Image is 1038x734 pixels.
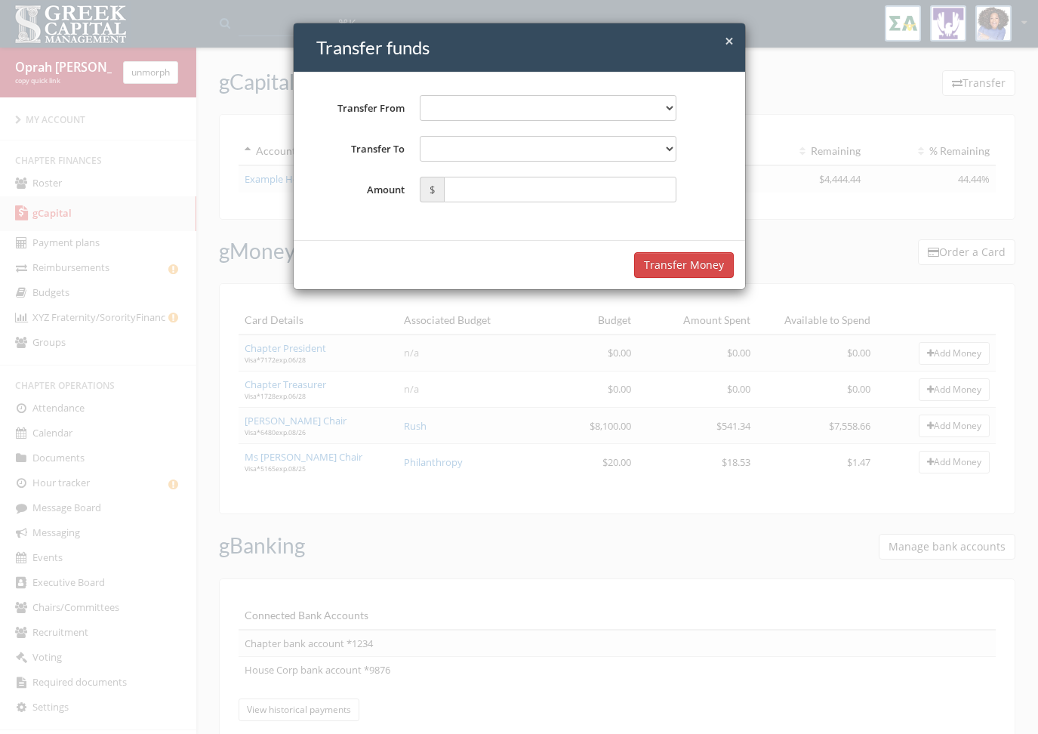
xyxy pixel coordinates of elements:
[305,177,412,202] label: Amount
[634,252,734,278] button: Transfer Money
[305,136,412,162] label: Transfer To
[316,35,734,60] h4: Transfer funds
[305,95,412,121] label: Transfer From
[725,30,734,51] span: ×
[420,177,444,202] span: $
